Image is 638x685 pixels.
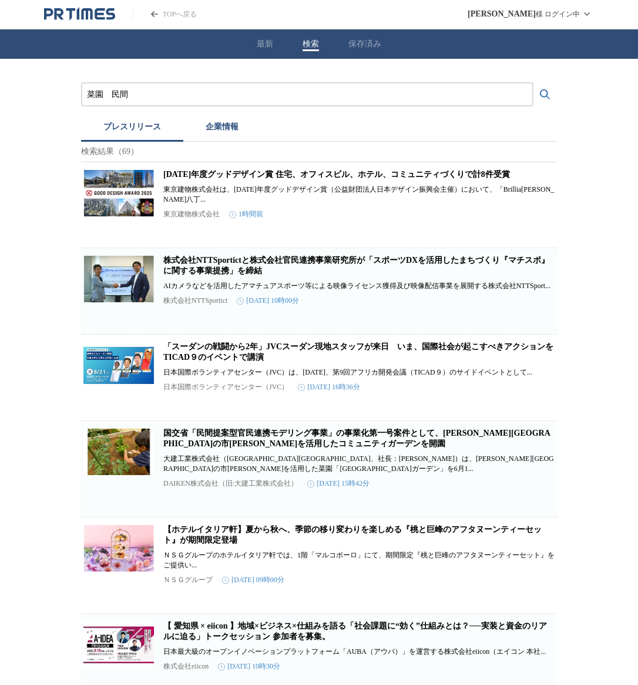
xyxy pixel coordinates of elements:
[163,185,555,205] p: 東京建物株式会社は、[DATE]年度グッドデザイン賞（公益財団法人日本デザイン振興会主催）において、「Brillia[PERSON_NAME]八丁...
[163,525,542,544] a: 【ホテルイタリア軒】夏から秋へ、季節の移り変わりを楽しめる『桃と巨峰のアフタヌーンティーセット』が期間限定登場
[222,575,284,585] time: [DATE] 09時00分
[307,479,370,489] time: [DATE] 15時42分
[81,116,183,142] button: プレスリリース
[163,170,510,179] a: [DATE]年度グッドデザイン賞 住宅、オフィスビル、ホテル、コミュニティづくりで計8件受賞
[163,479,298,489] p: DAIKEN株式会社（旧:大建工業株式会社）
[218,661,280,671] time: [DATE] 10時30分
[83,342,154,389] img: 「スーダンの戦闘から2年」JVCスーダン現地スタッフが来日 いま、国際社会が起こすべきアクションをTICAD９のイベントで講演
[163,429,550,448] a: 国交省「民間提案型官民連携モデリング事業」の事業化第一号案件として、[PERSON_NAME][GEOGRAPHIC_DATA]の市[PERSON_NAME]を活用したコミュニティガーデンを開園
[83,524,154,572] img: 【ホテルイタリア軒】夏から秋へ、季節の移り変わりを楽しめる『桃と巨峰のアフタヌーンティーセット』が期間限定登場
[303,39,319,49] button: 検索
[163,454,555,474] p: 大建工業株式会社（[GEOGRAPHIC_DATA][GEOGRAPHIC_DATA]、社長：[PERSON_NAME]）は、[PERSON_NAME][GEOGRAPHIC_DATA]の市[P...
[87,88,528,101] input: プレスリリースおよび企業を検索する
[163,550,555,570] p: ＮＳＧグループのホテルイタリア軒では、1階「マルコポーロ」にて、期間限定『桃と巨峰のアフタヌーンティーセット』をご提供い...
[163,661,209,671] p: 株式会社eiicon
[229,209,263,219] time: 1時間前
[83,169,154,216] img: 2025年度グッドデザイン賞 住宅、オフィスビル、ホテル、コミュニティづくりで計8件受賞
[163,621,547,641] a: 【 愛知県 × eiicon 】地域×ビジネス×仕組みを語る「社会課題に“効く”仕組みとは？──実装と資金のリアルに迫る」トークセッション 参加者を募集。
[298,382,360,392] time: [DATE] 16時36分
[44,7,115,21] a: PR TIMESのトップページはこちら
[163,209,220,219] p: 東京建物株式会社
[348,39,381,49] button: 保存済み
[163,647,555,657] p: 日本最大級のオープンイノベーションプラットフォーム「AUBA（アウバ）」を運営する株式会社eiicon（エイコン 本社...
[163,342,553,362] a: 「スーダンの戦闘から2年」JVCスーダン現地スタッフが来日 いま、国際社会が起こすべきアクションをTICAD９のイベントで講演
[133,9,197,19] a: PR TIMESのトップページはこちら
[81,142,557,162] p: 検索結果（69）
[163,296,227,306] p: 株式会社NTTSportict
[257,39,273,49] button: 最新
[163,281,555,291] p: AIカメラなどを活⽤したアマチュアスポーツ等による映像ライセンス獲得及び映像配信事業を展開する株式会社NTTSport...
[533,83,557,106] button: 検索する
[237,296,299,306] time: [DATE] 10時00分
[163,382,288,392] p: 日本国際ボランティアセンター（JVC）
[83,428,154,475] img: 国交省「民間提案型官民連携モデリング事業」の事業化第一号案件として、千葉市の市有地を活用したコミュニティガーデンを開園
[83,621,154,668] img: 【 愛知県 × eiicon 】地域×ビジネス×仕組みを語る「社会課題に“効く”仕組みとは？──実装と資金のリアルに迫る」トークセッション 参加者を募集。
[183,116,261,142] button: 企業情報
[468,9,536,19] span: [PERSON_NAME]
[163,367,555,377] p: 日本国際ボランティアセンター（JVC）は、[DATE]、第9回アフリカ開発会議（TICAD９）のサイドイベントとして...
[163,575,213,585] p: ＮＳＧグループ
[163,256,549,275] a: 株式会社NTTSportictと株式会社官民連携事業研究所が「スポーツDXを活用したまちづくり『マチスポ』に関する事業提携」を締結
[83,255,154,302] img: 株式会社NTTSportictと株式会社官民連携事業研究所が「スポーツDXを活用したまちづくり『マチスポ』に関する事業提携」を締結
